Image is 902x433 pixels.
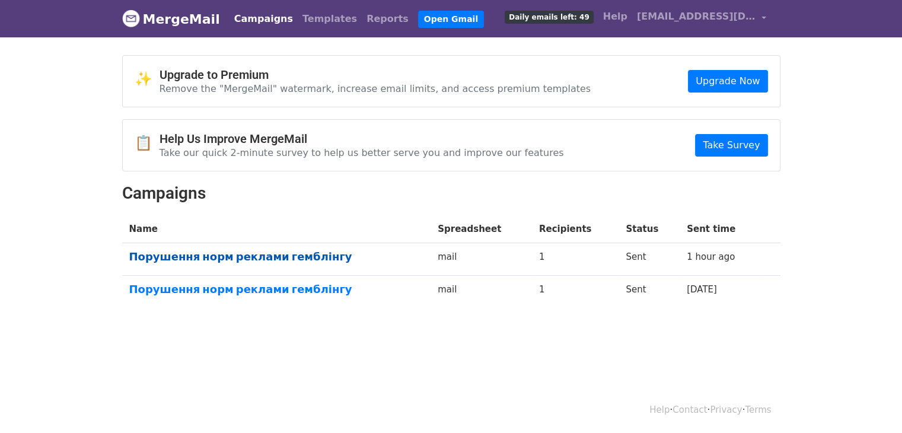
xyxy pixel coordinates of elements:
a: Порушення норм реклами гемблінгу [129,250,424,263]
td: mail [431,275,532,307]
a: Privacy [710,405,742,415]
a: [EMAIL_ADDRESS][DOMAIN_NAME] [632,5,771,33]
td: 1 [532,275,619,307]
a: Порушення норм реклами гемблінгу [129,283,424,296]
a: Upgrade Now [688,70,767,93]
a: Open Gmail [418,11,484,28]
a: Contact [672,405,707,415]
th: Recipients [532,215,619,243]
td: 1 [532,243,619,276]
th: Spreadsheet [431,215,532,243]
span: [EMAIL_ADDRESS][DOMAIN_NAME] [637,9,756,24]
a: Terms [745,405,771,415]
th: Status [619,215,680,243]
td: Sent [619,275,680,307]
th: Name [122,215,431,243]
a: [DATE] [687,284,717,295]
span: Daily emails left: 49 [505,11,593,24]
h4: Help Us Improve MergeMail [160,132,564,146]
a: Take Survey [695,134,767,157]
h4: Upgrade to Premium [160,68,591,82]
iframe: Chat Widget [843,376,902,433]
p: Take our quick 2-minute survey to help us better serve you and improve our features [160,147,564,159]
a: 1 hour ago [687,251,735,262]
td: mail [431,243,532,276]
a: Help [649,405,670,415]
p: Remove the "MergeMail" watermark, increase email limits, and access premium templates [160,82,591,95]
a: Daily emails left: 49 [500,5,598,28]
a: Help [598,5,632,28]
span: ✨ [135,71,160,88]
span: 📋 [135,135,160,152]
a: Campaigns [230,7,298,31]
a: Templates [298,7,362,31]
th: Sent time [680,215,761,243]
h2: Campaigns [122,183,780,203]
td: Sent [619,243,680,276]
a: MergeMail [122,7,220,31]
img: MergeMail logo [122,9,140,27]
a: Reports [362,7,413,31]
